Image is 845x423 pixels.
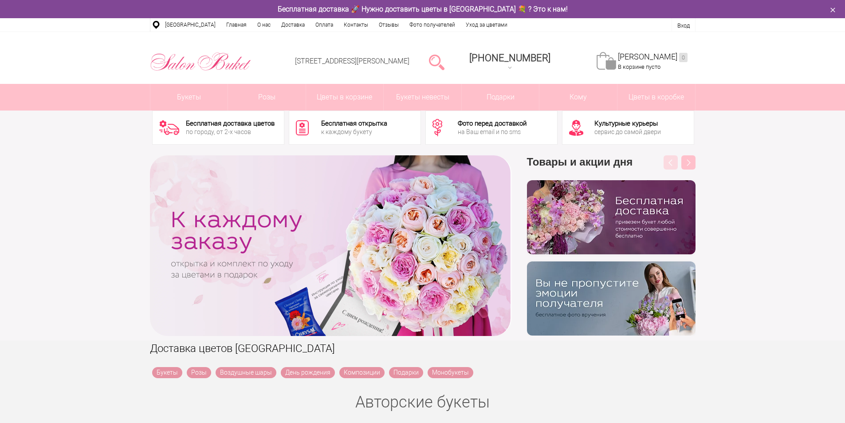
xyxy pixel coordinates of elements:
[228,84,306,111] a: Розы
[404,18,460,32] a: Фото получателей
[143,4,702,14] div: Бесплатная доставка 🚀 Нужно доставить цветы в [GEOGRAPHIC_DATA] 💐 ? Это к нам!
[460,18,513,32] a: Уход за цветами
[160,18,221,32] a: [GEOGRAPHIC_DATA]
[679,53,688,62] ins: 0
[252,18,276,32] a: О нас
[617,84,695,111] a: Цветы в коробке
[469,52,550,63] span: [PHONE_NUMBER]
[373,18,404,32] a: Отзывы
[216,367,276,378] a: Воздушные шары
[150,84,228,111] a: Букеты
[276,18,310,32] a: Доставка
[152,367,182,378] a: Букеты
[389,367,423,378] a: Подарки
[527,155,696,180] h3: Товары и акции дня
[310,18,338,32] a: Оплата
[681,155,696,170] button: Next
[458,129,527,135] div: на Ваш email и по sms
[221,18,252,32] a: Главная
[618,63,660,70] span: В корзине пусто
[339,367,385,378] a: Композиции
[186,129,275,135] div: по городу, от 2-х часов
[186,120,275,127] div: Бесплатная доставка цветов
[295,57,409,65] a: [STREET_ADDRESS][PERSON_NAME]
[458,120,527,127] div: Фото перед доставкой
[321,129,387,135] div: к каждому букету
[594,129,661,135] div: сервис до самой двери
[539,84,617,111] span: Кому
[187,367,211,378] a: Розы
[618,52,688,62] a: [PERSON_NAME]
[281,367,335,378] a: День рождения
[150,340,696,356] h1: Доставка цветов [GEOGRAPHIC_DATA]
[428,367,473,378] a: Монобукеты
[677,22,690,29] a: Вход
[384,84,461,111] a: Букеты невесты
[527,261,696,336] img: v9wy31nijnvkfycrkduev4dhgt9psb7e.png.webp
[462,84,539,111] a: Подарки
[464,49,556,75] a: [PHONE_NUMBER]
[338,18,373,32] a: Контакты
[594,120,661,127] div: Культурные курьеры
[306,84,384,111] a: Цветы в корзине
[150,50,252,73] img: Цветы Нижний Новгород
[321,120,387,127] div: Бесплатная открытка
[527,180,696,254] img: hpaj04joss48rwypv6hbykmvk1dj7zyr.png.webp
[355,393,490,411] a: Авторские букеты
